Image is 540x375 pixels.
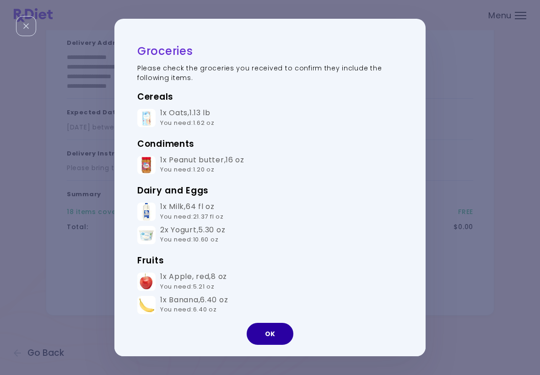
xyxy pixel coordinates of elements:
div: 1x Apple, red , 8 oz [160,272,227,292]
div: 1x Banana , 6.40 oz [160,295,228,315]
button: OK [247,323,293,345]
div: 1x Oats , 1.13 lb [160,108,215,128]
span: You need : 6.40 oz [160,305,217,314]
h2: Groceries [137,44,403,58]
h3: Dairy and Eggs [137,183,403,198]
div: Close [16,16,36,36]
span: You need : 10.60 oz [160,235,218,244]
h3: Cereals [137,90,403,104]
div: 1x Peanut butter , 16 oz [160,155,244,175]
h3: Fruits [137,253,403,268]
div: 2x Yogurt , 5.30 oz [160,225,225,245]
span: You need : 1.20 oz [160,165,215,174]
div: 1x Milk , 64 fl oz [160,202,223,222]
h3: Condiments [137,137,403,151]
span: You need : 5.21 oz [160,282,215,291]
span: You need : 1.62 oz [160,118,215,127]
p: Please check the groceries you received to confirm they include the following items. [137,64,403,83]
span: You need : 21.37 fl oz [160,212,223,221]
